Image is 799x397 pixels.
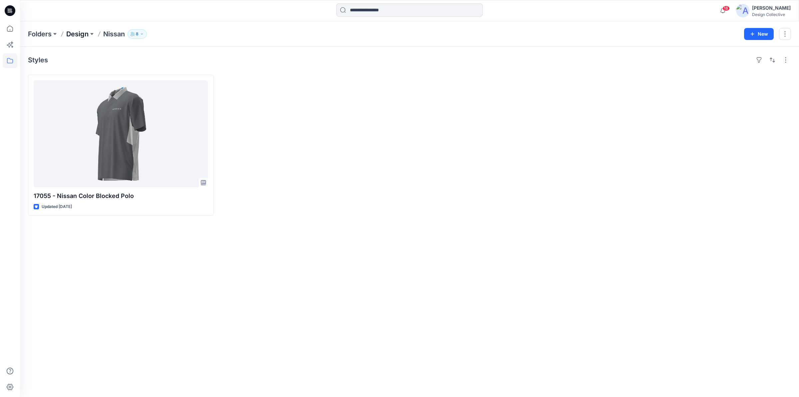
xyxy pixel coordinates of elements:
button: New [744,28,774,40]
a: Folders [28,29,52,39]
button: 8 [128,29,147,39]
a: Design [66,29,89,39]
a: 17055 - Nissan Color Blocked Polo [34,80,208,187]
img: avatar [736,4,749,17]
h4: Styles [28,56,48,64]
p: Nissan [103,29,125,39]
p: 8 [136,30,138,38]
p: 17055 - Nissan Color Blocked Polo [34,191,208,201]
div: [PERSON_NAME] [752,4,791,12]
div: Design Collective [752,12,791,17]
span: 18 [722,6,730,11]
p: Updated [DATE] [42,203,72,210]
